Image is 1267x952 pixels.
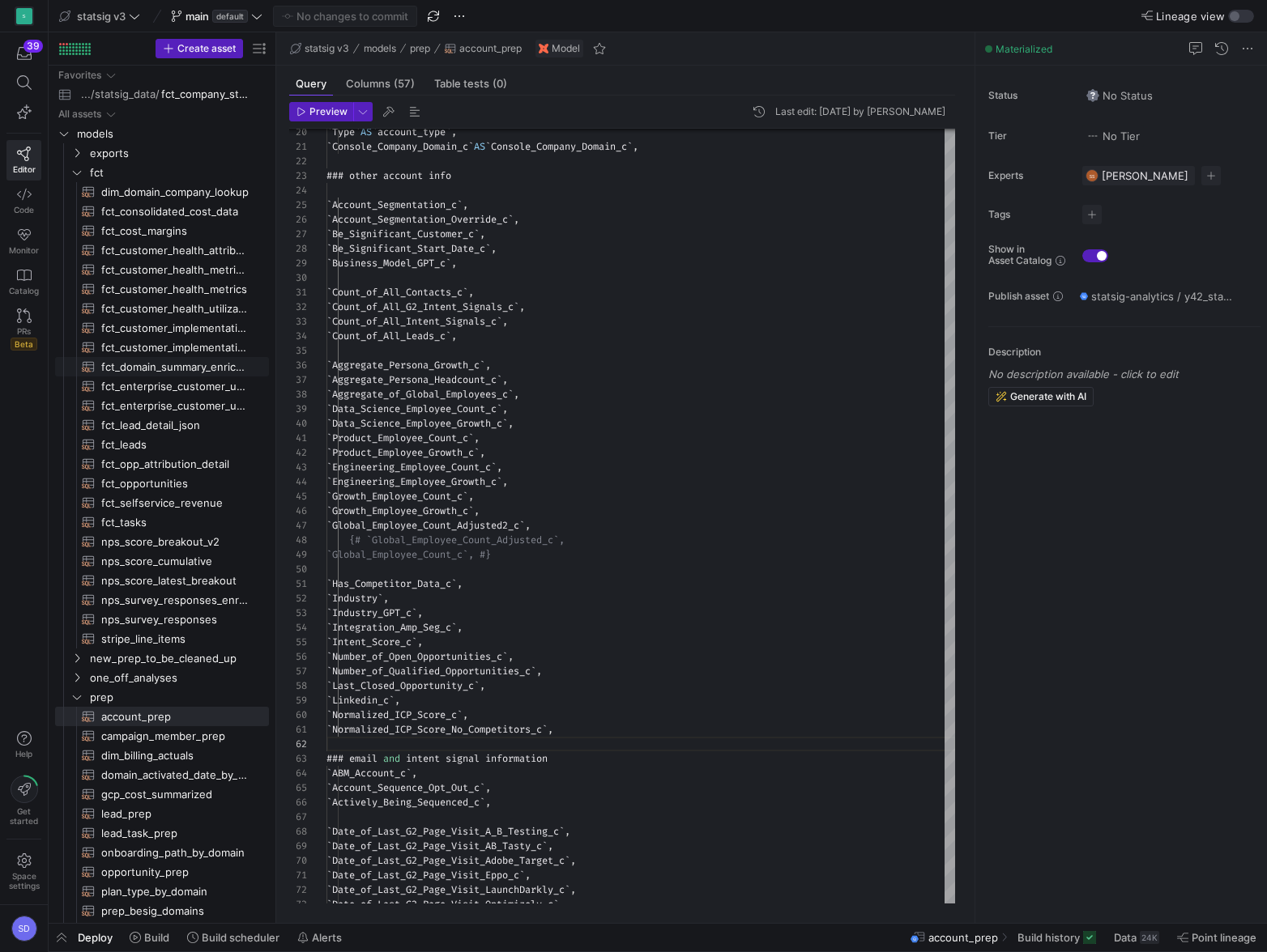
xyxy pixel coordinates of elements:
[332,329,446,342] span: Count_of_All_Leads_c
[289,329,307,343] div: 34
[1140,931,1159,944] div: 24K
[332,373,497,386] span: Aggregate_Persona_Headcount_c
[101,708,250,726] span: account_prep​​​​​​​​​​
[55,843,269,862] a: onboarding_path_by_domain​​​​​​​​​​
[552,43,580,54] span: Model
[457,198,463,211] span: `
[55,396,269,415] a: fct_enterprise_customer_usage​​​​​​​​​​
[101,397,250,415] span: fct_enterprise_customer_usage​​​​​​​​​​
[988,291,1049,302] span: Publish asset
[55,571,269,590] a: nps_score_latest_breakout​​​​​​​​​​
[55,629,269,648] a: stripe_line_items​​​​​​​​​​
[55,299,269,318] a: fct_customer_health_utilization_rate​​​​​​​​​​
[16,8,32,24] div: S
[9,245,39,255] span: Monitor
[332,446,474,459] span: Product_Employee_Growth_c
[332,213,508,226] span: Account_Segmentation_Override_c
[289,183,307,198] div: 24
[55,357,269,376] a: fct_domain_summary_enriched​​​​​​​​​​
[289,460,307,474] div: 43
[6,912,41,946] button: SD
[332,402,497,415] span: Data_Science_Employee_Count_c
[55,746,269,765] a: dim_billing_actuals​​​​​​​​​​
[55,318,269,338] a: fct_customer_implementation_metrics_latest​​​​​​​​​​
[101,280,250,299] span: fct_customer_health_metrics​​​​​​​​​​
[11,916,37,941] div: SD
[55,260,269,279] a: fct_customer_health_metrics_latest​​​​​​​​​​
[55,299,269,318] div: Press SPACE to select this row.
[633,140,638,153] span: ,
[101,863,250,882] span: opportunity_prep​​​​​​​​​​
[122,924,177,951] button: Build
[161,85,251,104] span: fct_company_stats
[55,221,269,240] a: fct_cost_margins​​​​​​​​​​
[55,474,269,493] div: Press SPACE to select this row.
[55,279,269,299] div: Press SPACE to select this row.
[9,871,40,890] span: Space settings
[289,445,307,460] div: 42
[55,104,269,124] div: Press SPACE to select this row.
[14,205,34,215] span: Code
[212,10,248,23] span: default
[55,454,269,474] div: Press SPACE to select this row.
[326,373,332,386] span: `
[1107,924,1167,951] button: Data24K
[485,359,491,372] span: ,
[9,286,39,295] span: Catalog
[1086,89,1099,102] img: No status
[497,373,502,386] span: `
[332,388,508,401] span: Aggregate_of_Global_Employees_c
[55,726,269,746] a: campaign_member_prep​​​​​​​​​​
[156,39,243,58] button: Create asset
[55,6,144,27] button: statsig v3
[289,431,307,445] div: 41
[55,765,269,784] a: domain_activated_date_by_product​​​​​​​​​​
[289,489,307,504] div: 45
[55,163,269,182] div: Press SPACE to select this row.
[55,804,269,823] a: lead_prep​​​​​​​​​​
[6,302,41,357] a: PRsBeta
[101,436,250,454] span: fct_leads​​​​​​​​​​
[1010,391,1086,402] span: Generate with AI
[289,358,307,372] div: 36
[441,39,526,58] button: account_prep
[55,435,269,454] a: fct_leads​​​​​​​​​​
[1170,924,1264,951] button: Point lineage
[326,227,332,240] span: `
[101,805,250,823] span: lead_prep​​​​​​​​​​
[286,39,353,58] button: statsig v3
[6,724,41,766] button: Help
[485,140,491,153] span: `
[289,402,307,416] div: 39
[474,140,485,153] span: AS
[77,10,126,23] span: statsig v3
[55,551,269,571] a: nps_score_cumulative​​​​​​​​​​
[497,402,502,415] span: `
[55,474,269,493] a: fct_opportunities​​​​​​​​​​
[290,924,349,951] button: Alerts
[289,102,353,121] button: Preview
[55,687,269,707] div: Press SPACE to select this row.
[101,358,250,376] span: fct_domain_summary_enriched​​​​​​​​​​
[101,183,250,202] span: dim_domain_company_lookup​​​​​​​​​​
[289,387,307,402] div: 38
[55,202,269,221] div: Press SPACE to select this row.
[180,924,287,951] button: Build scheduler
[1086,130,1140,142] span: No Tier
[55,532,269,551] a: nps_score_breakout_v2​​​​​​​​​​
[177,43,236,54] span: Create asset
[332,431,468,444] span: Product_Employee_Count_c
[101,785,250,804] span: gcp_cost_summarized​​​​​​​​​​
[1017,931,1080,944] span: Build history
[101,844,250,862] span: onboarding_path_by_domain​​​​​​​​​​
[988,387,1094,406] button: Generate with AI
[55,85,269,104] a: .../statsig_data/fct_company_stats
[410,43,430,54] span: prep
[101,766,250,784] span: domain_activated_date_by_product​​​​​​​​​​
[55,823,269,843] a: lead_task_prep​​​​​​​​​​
[332,315,497,328] span: Count_of_All_Intent_Signals_c
[6,846,41,898] a: Spacesettings
[101,746,250,765] span: dim_billing_actuals​​​​​​​​​​
[1086,89,1153,102] span: No Status
[332,242,485,255] span: Be_Significant_Start_Date_c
